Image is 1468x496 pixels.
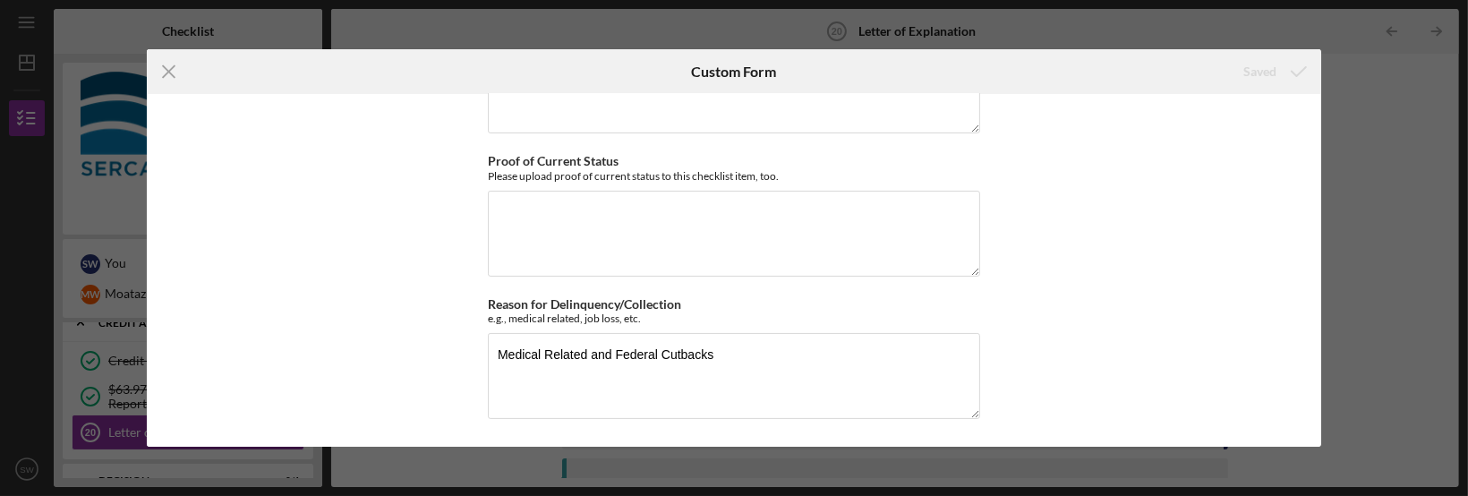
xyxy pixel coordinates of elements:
[488,296,681,312] label: Reason for Delinquency/Collection
[488,153,619,168] label: Proof of Current Status
[691,64,776,80] h6: Custom Form
[488,312,980,325] div: e.g., medical related, job loss, etc.
[488,333,980,419] textarea: Medical Related and Federal Cutbacks
[488,169,980,183] div: Please upload proof of current status to this checklist item, too.
[1225,54,1321,90] button: Saved
[1243,54,1276,90] div: Saved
